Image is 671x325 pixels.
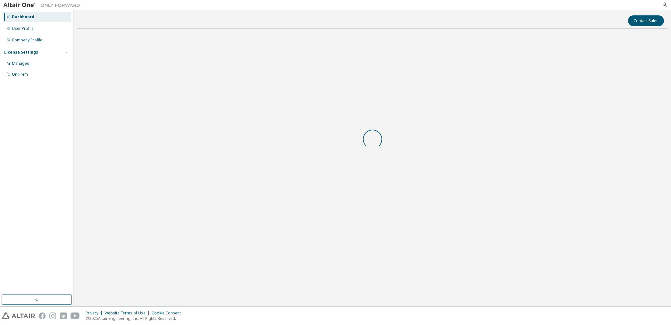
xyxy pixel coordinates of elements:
p: © 2025 Altair Engineering, Inc. All Rights Reserved. [86,316,185,321]
div: Privacy [86,311,105,316]
div: Dashboard [12,14,34,20]
img: facebook.svg [39,312,46,319]
img: Altair One [3,2,83,8]
img: instagram.svg [49,312,56,319]
div: User Profile [12,26,34,31]
button: Contact Sales [628,15,664,26]
div: On Prem [12,72,28,77]
img: linkedin.svg [60,312,67,319]
div: Company Profile [12,38,42,43]
div: Website Terms of Use [105,311,152,316]
img: altair_logo.svg [2,312,35,319]
img: youtube.svg [71,312,80,319]
div: Managed [12,61,29,66]
div: Cookie Consent [152,311,185,316]
div: License Settings [4,50,38,55]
